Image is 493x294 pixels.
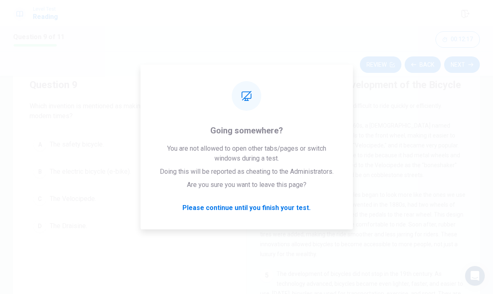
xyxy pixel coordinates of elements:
span: The safety bicycle. [50,140,104,149]
button: BThe electric bicycle (e-bike). [30,161,230,182]
button: Back [405,56,441,73]
div: C [33,192,46,205]
span: The electric bicycle (e-bike). [50,167,131,177]
button: AThe safety bicycle. [30,134,230,155]
button: Review [360,56,401,73]
div: 3 [260,121,273,134]
span: By the late 19th century, bicycles began to look more like the ones we use [DATE]. The "safety bi... [260,191,465,257]
div: D [33,219,46,233]
h1: Reading [33,12,58,22]
span: Level Test [33,6,58,12]
div: A [33,138,46,151]
div: 5 [260,269,273,282]
button: 00:12:17 [435,31,480,48]
button: DThe Draisine. [30,216,230,236]
span: 00:12:17 [451,36,473,43]
span: Which invention is mentioned as making bicycles easier to use in modern times? [30,101,230,121]
h1: Question 9 of 11 [13,32,66,42]
div: 4 [260,190,273,203]
div: B [33,165,46,178]
button: Next [444,56,480,73]
span: A few decades later, in the 1860s, a [DEMOGRAPHIC_DATA] named [PERSON_NAME] added pedals to the f... [260,122,460,178]
h4: The History and Development of the Bicycle [264,78,461,91]
div: Open Intercom Messenger [465,266,485,286]
span: The Draisine. [50,221,87,231]
h4: Question 9 [30,78,230,91]
button: CThe Velocipede. [30,189,230,209]
span: The Velocipede. [50,194,96,204]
